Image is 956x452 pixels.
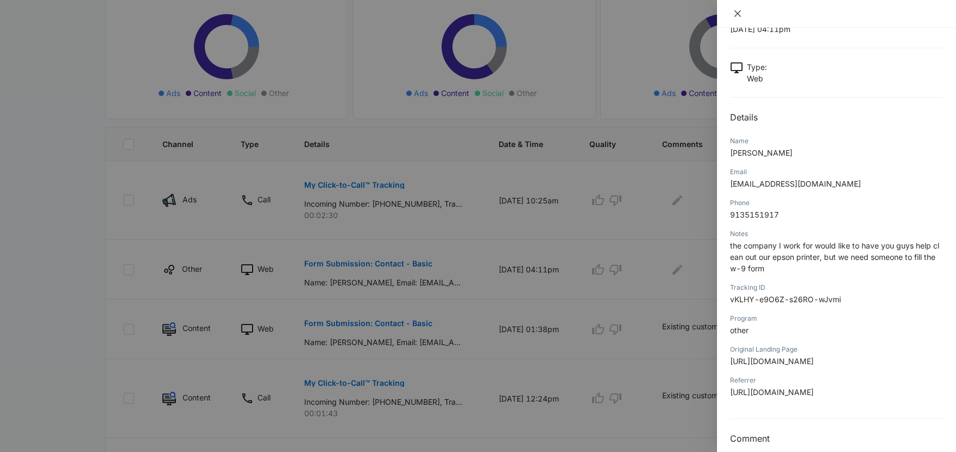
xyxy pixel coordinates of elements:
[730,432,943,445] h3: Comment
[730,387,814,397] span: [URL][DOMAIN_NAME]
[730,198,943,208] div: Phone
[730,23,943,35] p: [DATE] 04:11pm
[730,345,943,354] div: Original Landing Page
[730,9,745,18] button: Close
[730,356,814,366] span: [URL][DOMAIN_NAME]
[730,167,943,177] div: Email
[730,326,749,335] span: other
[730,136,943,146] div: Name
[730,148,793,157] span: [PERSON_NAME]
[730,295,841,304] span: vKLHY-e9O6Z-s26RO-wJvmi
[747,73,767,84] p: Web
[730,283,943,292] div: Tracking ID
[730,179,861,188] span: [EMAIL_ADDRESS][DOMAIN_NAME]
[730,210,779,219] span: 9135151917
[730,241,939,273] span: the company I work for would like to have you guys help clean out our epson printer, but we need ...
[730,111,943,124] h2: Details
[730,314,943,323] div: Program
[747,61,767,73] p: Type :
[730,375,943,385] div: Referrer
[730,229,943,239] div: Notes
[733,9,742,18] span: close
